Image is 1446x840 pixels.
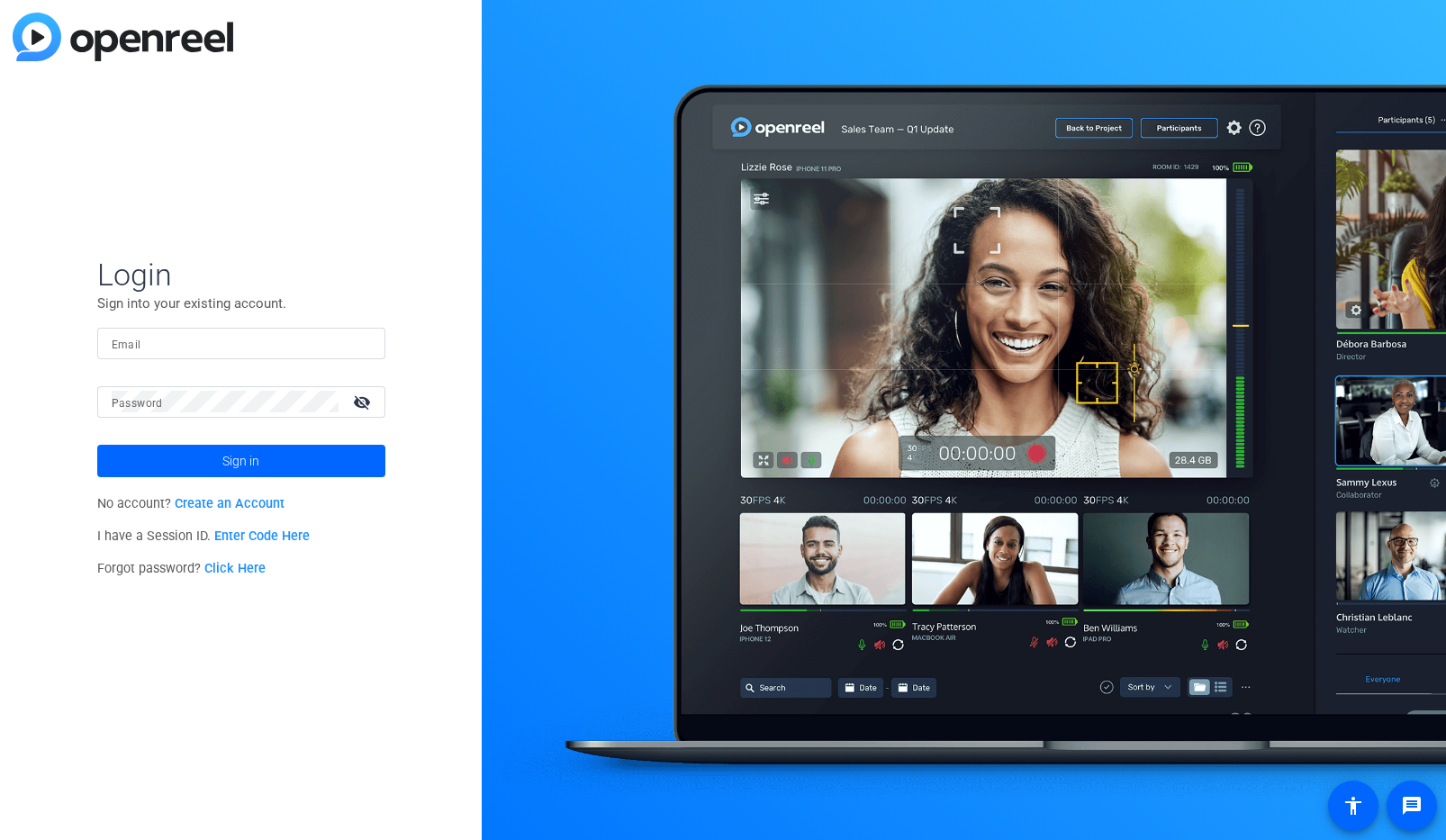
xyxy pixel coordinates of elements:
[112,339,141,351] mat-label: Email
[214,528,310,544] a: Enter Code Here
[1401,795,1423,817] mat-icon: message
[97,528,311,544] span: I have a Session ID.
[204,561,266,576] a: Click Here
[97,496,285,511] span: No account?
[112,332,371,354] input: Enter Email Address
[13,13,233,61] img: blue-gradient.svg
[1342,795,1364,817] mat-icon: accessibility
[97,561,267,576] span: Forgot password?
[97,445,385,477] button: Sign in
[97,294,385,313] p: Sign into your existing account.
[97,256,385,294] span: Login
[342,389,385,415] mat-icon: visibility_off
[175,496,285,511] a: Create an Account
[112,397,163,410] mat-label: Password
[222,438,259,483] span: Sign in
